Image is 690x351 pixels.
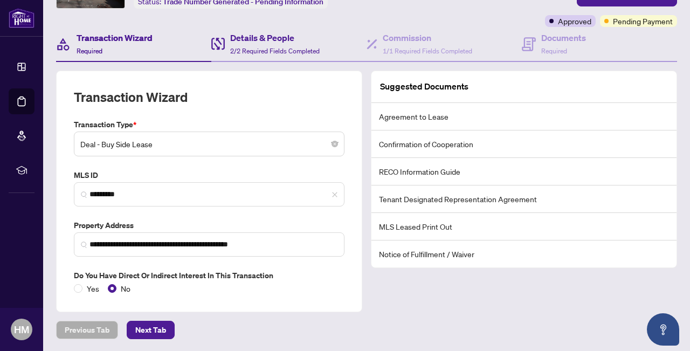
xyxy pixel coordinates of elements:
[81,191,87,198] img: search_icon
[383,31,472,44] h4: Commission
[371,158,677,185] li: RECO Information Guide
[371,130,677,158] li: Confirmation of Cooperation
[56,321,118,339] button: Previous Tab
[371,213,677,240] li: MLS Leased Print Out
[135,321,166,339] span: Next Tab
[14,322,29,337] span: HM
[77,31,153,44] h4: Transaction Wizard
[371,103,677,130] li: Agreement to Lease
[74,219,344,231] label: Property Address
[74,169,344,181] label: MLS ID
[332,141,338,147] span: close-circle
[332,191,338,198] span: close
[77,47,102,55] span: Required
[613,15,673,27] span: Pending Payment
[647,313,679,346] button: Open asap
[9,8,34,28] img: logo
[383,47,472,55] span: 1/1 Required Fields Completed
[230,47,320,55] span: 2/2 Required Fields Completed
[74,119,344,130] label: Transaction Type
[541,47,567,55] span: Required
[380,80,468,93] article: Suggested Documents
[80,134,338,154] span: Deal - Buy Side Lease
[541,31,586,44] h4: Documents
[116,283,135,294] span: No
[74,88,188,106] h2: Transaction Wizard
[371,240,677,267] li: Notice of Fulfillment / Waiver
[81,242,87,248] img: search_icon
[371,185,677,213] li: Tenant Designated Representation Agreement
[558,15,591,27] span: Approved
[127,321,175,339] button: Next Tab
[82,283,103,294] span: Yes
[74,270,344,281] label: Do you have direct or indirect interest in this transaction
[230,31,320,44] h4: Details & People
